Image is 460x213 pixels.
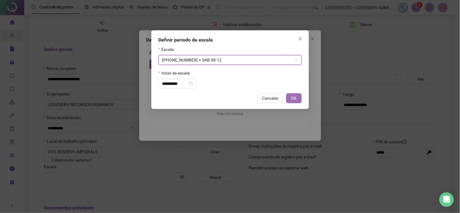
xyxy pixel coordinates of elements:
span: close [298,36,303,41]
button: Cancelar [257,93,284,103]
button: OK [286,93,302,103]
label: Escala [159,46,178,53]
div: Definir período da escala [159,36,302,44]
button: Close [296,34,305,44]
div: Open Intercom Messenger [439,192,454,207]
span: OK [291,95,297,102]
span: 08-12-13-17 + SAB 08-12 [162,55,298,65]
span: Cancelar [262,95,279,102]
label: Inicio de escala [159,70,194,76]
